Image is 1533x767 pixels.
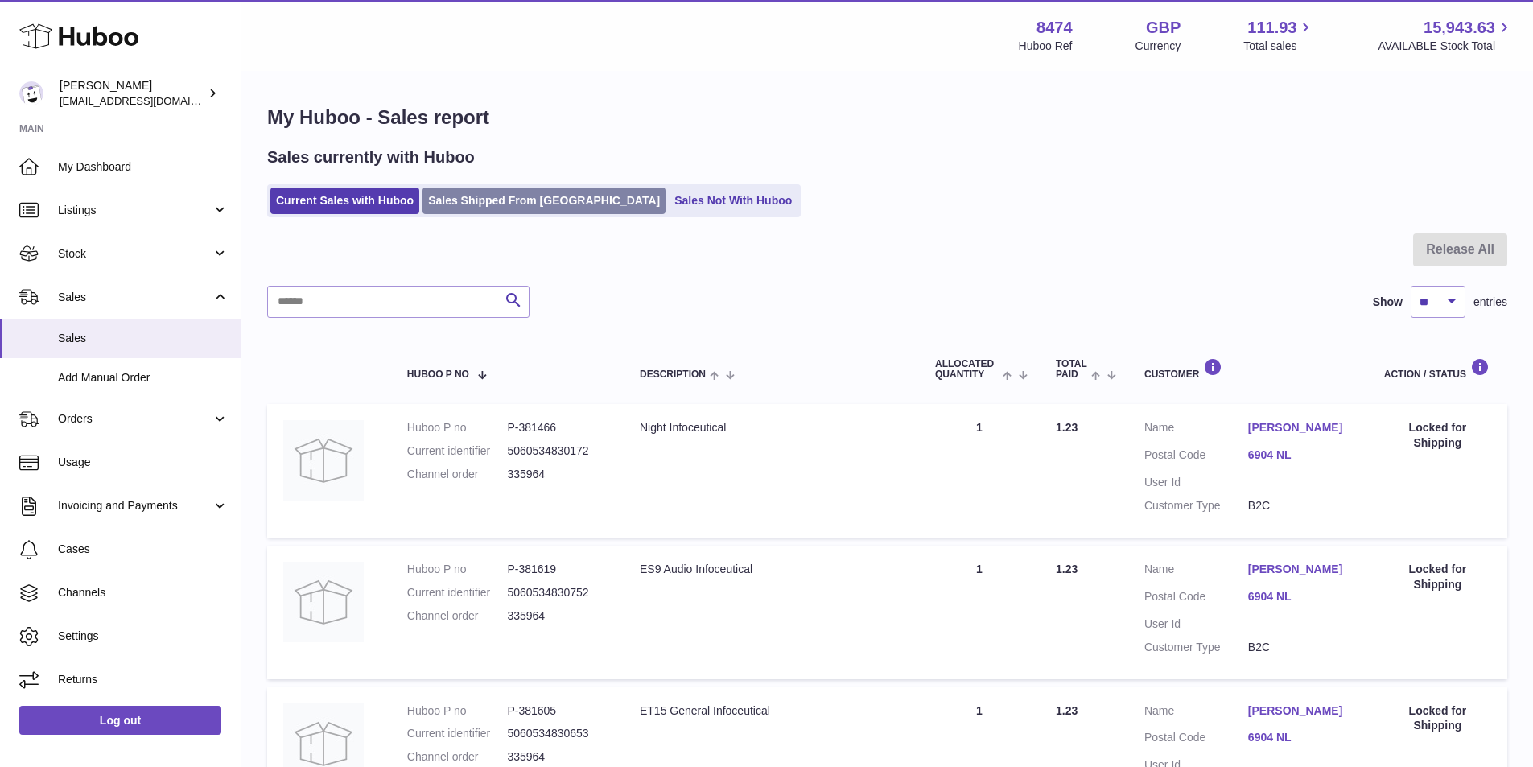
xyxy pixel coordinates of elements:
div: Huboo Ref [1019,39,1073,54]
span: My Dashboard [58,159,229,175]
span: Invoicing and Payments [58,498,212,513]
div: Customer [1144,358,1352,380]
dd: 335964 [507,467,608,482]
dt: Huboo P no [407,420,508,435]
span: Sales [58,331,229,346]
dt: Channel order [407,467,508,482]
span: Returns [58,672,229,687]
span: 1.23 [1056,704,1078,717]
span: AVAILABLE Stock Total [1378,39,1514,54]
img: no-photo.jpg [283,562,364,642]
span: Cases [58,542,229,557]
a: Current Sales with Huboo [270,188,419,214]
a: [PERSON_NAME] [1248,420,1352,435]
dd: 5060534830653 [507,726,608,741]
dt: User Id [1144,616,1248,632]
dd: 335964 [507,749,608,765]
span: [EMAIL_ADDRESS][DOMAIN_NAME] [60,94,237,107]
dt: User Id [1144,475,1248,490]
a: 15,943.63 AVAILABLE Stock Total [1378,17,1514,54]
dt: Name [1144,703,1248,723]
td: 1 [919,546,1040,679]
dt: Name [1144,562,1248,581]
dd: P-381619 [507,562,608,577]
img: no-photo.jpg [283,420,364,501]
span: Total sales [1243,39,1315,54]
label: Show [1373,295,1403,310]
div: [PERSON_NAME] [60,78,204,109]
dt: Current identifier [407,726,508,741]
dt: Channel order [407,749,508,765]
span: Listings [58,203,212,218]
dd: P-381466 [507,420,608,435]
a: 6904 NL [1248,589,1352,604]
a: Log out [19,706,221,735]
dd: B2C [1248,640,1352,655]
span: Description [640,369,706,380]
span: 15,943.63 [1424,17,1495,39]
dt: Customer Type [1144,640,1248,655]
span: 111.93 [1247,17,1296,39]
dt: Huboo P no [407,703,508,719]
dd: 335964 [507,608,608,624]
dt: Name [1144,420,1248,439]
span: Add Manual Order [58,370,229,386]
strong: GBP [1146,17,1181,39]
dd: B2C [1248,498,1352,513]
div: Locked for Shipping [1384,420,1491,451]
div: Currency [1135,39,1181,54]
span: Orders [58,411,212,427]
div: Night Infoceutical [640,420,903,435]
a: [PERSON_NAME] [1248,562,1352,577]
dd: P-381605 [507,703,608,719]
td: 1 [919,404,1040,538]
dt: Postal Code [1144,730,1248,749]
span: 1.23 [1056,563,1078,575]
div: Locked for Shipping [1384,562,1491,592]
dt: Current identifier [407,585,508,600]
div: Action / Status [1384,358,1491,380]
span: Total paid [1056,359,1087,380]
a: Sales Not With Huboo [669,188,797,214]
a: [PERSON_NAME] [1248,703,1352,719]
span: Stock [58,246,212,262]
span: Settings [58,629,229,644]
a: 6904 NL [1248,730,1352,745]
a: 111.93 Total sales [1243,17,1315,54]
dt: Huboo P no [407,562,508,577]
h2: Sales currently with Huboo [267,146,475,168]
span: ALLOCATED Quantity [935,359,999,380]
dt: Customer Type [1144,498,1248,513]
div: ET15 General Infoceutical [640,703,903,719]
span: Usage [58,455,229,470]
dd: 5060534830172 [507,443,608,459]
h1: My Huboo - Sales report [267,105,1507,130]
img: orders@neshealth.com [19,81,43,105]
dd: 5060534830752 [507,585,608,600]
span: 1.23 [1056,421,1078,434]
dt: Current identifier [407,443,508,459]
strong: 8474 [1036,17,1073,39]
span: entries [1473,295,1507,310]
div: ES9 Audio Infoceutical [640,562,903,577]
span: Huboo P no [407,369,469,380]
a: 6904 NL [1248,447,1352,463]
dt: Postal Code [1144,447,1248,467]
span: Channels [58,585,229,600]
dt: Postal Code [1144,589,1248,608]
dt: Channel order [407,608,508,624]
span: Sales [58,290,212,305]
a: Sales Shipped From [GEOGRAPHIC_DATA] [422,188,666,214]
div: Locked for Shipping [1384,703,1491,734]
